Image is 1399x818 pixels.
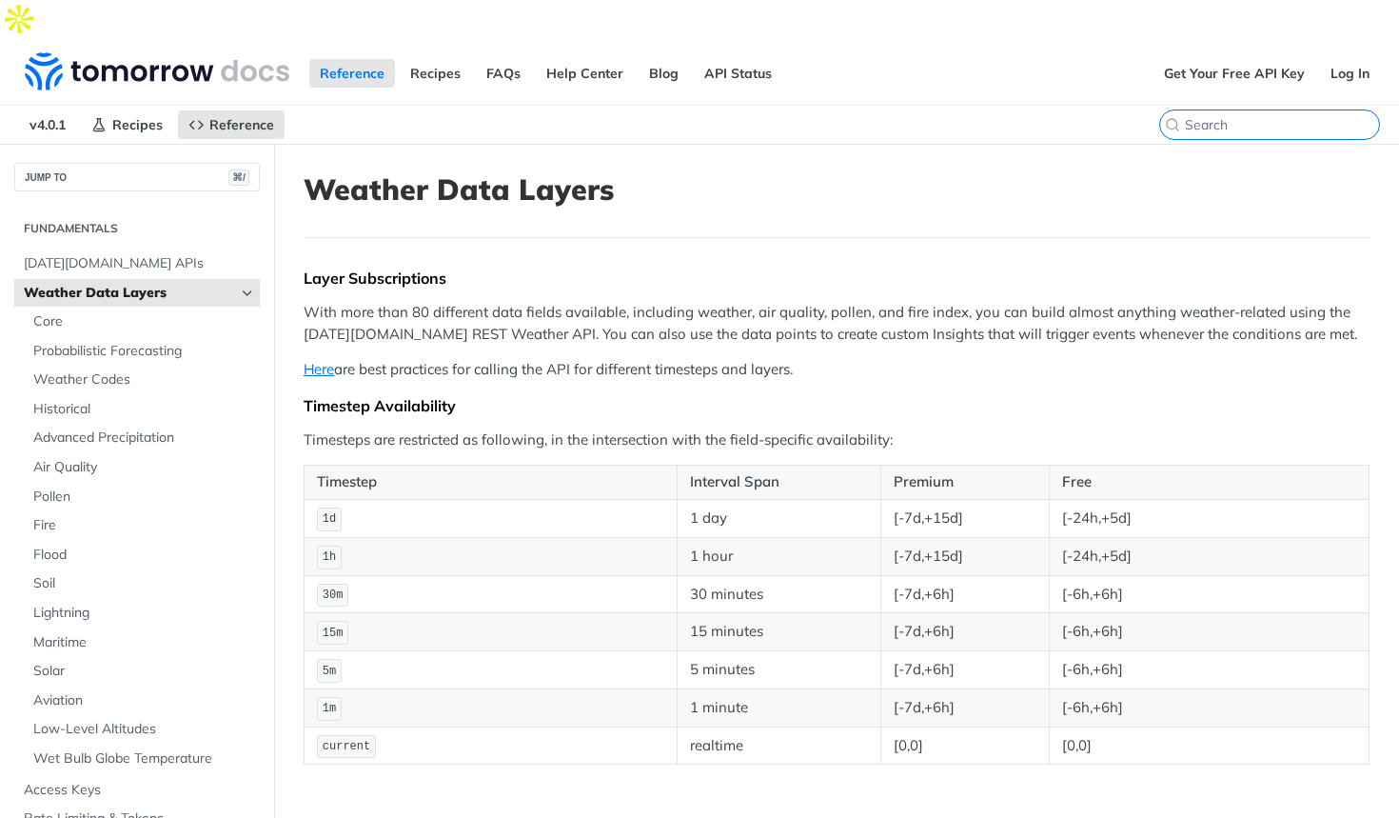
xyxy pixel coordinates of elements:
svg: Search [1165,117,1180,132]
span: Weather Codes [33,370,255,389]
td: 1 hour [677,537,880,575]
td: [-7d,+6h] [881,688,1050,727]
a: Maritime [24,628,260,657]
span: 5m [323,665,336,678]
span: v4.0.1 [19,110,76,139]
td: [0,0] [881,727,1050,765]
a: Get Your Free API Key [1153,59,1315,88]
td: [-7d,+6h] [881,651,1050,689]
td: [-6h,+6h] [1050,613,1369,651]
div: Layer Subscriptions [304,269,1369,288]
td: 5 minutes [677,651,880,689]
span: current [323,740,370,753]
a: Lightning [24,599,260,628]
td: 1 day [677,499,880,537]
a: Aviation [24,687,260,715]
span: Flood [33,546,255,565]
span: Advanced Precipitation [33,429,255,448]
h1: Weather Data Layers [304,172,1369,207]
div: Timestep Availability [304,396,1369,415]
a: [DATE][DOMAIN_NAME] APIs [14,249,260,278]
th: Free [1050,466,1369,500]
span: Core [33,312,255,331]
a: Soil [24,569,260,598]
td: 1 minute [677,688,880,727]
td: [-6h,+6h] [1050,651,1369,689]
span: 30m [323,589,344,602]
span: Pollen [33,488,255,507]
td: [-7d,+15d] [881,499,1050,537]
td: [-6h,+6h] [1050,688,1369,727]
span: ⌘/ [228,170,249,186]
a: Advanced Precipitation [24,424,260,452]
a: Flood [24,541,260,569]
span: 1d [323,512,336,526]
td: [-7d,+15d] [881,537,1050,575]
span: Access Keys [24,781,255,800]
th: Premium [881,466,1050,500]
h2: Fundamentals [14,220,260,237]
span: Soil [33,574,255,593]
p: With more than 80 different data fields available, including weather, air quality, pollen, and fi... [304,302,1369,345]
a: Blog [639,59,689,88]
a: Reference [309,59,395,88]
a: Help Center [536,59,634,88]
a: Weather Codes [24,366,260,394]
p: are best practices for calling the API for different timesteps and layers. [304,359,1369,381]
a: API Status [694,59,782,88]
span: Maritime [33,633,255,652]
td: 15 minutes [677,613,880,651]
td: realtime [677,727,880,765]
button: Hide subpages for Weather Data Layers [240,286,255,301]
span: Historical [33,400,255,419]
span: Wet Bulb Globe Temperature [33,749,255,768]
a: Air Quality [24,453,260,482]
a: Weather Data LayersHide subpages for Weather Data Layers [14,279,260,308]
th: Interval Span [677,466,880,500]
td: [-24h,+5d] [1050,499,1369,537]
a: Historical [24,395,260,424]
span: [DATE][DOMAIN_NAME] APIs [24,254,255,273]
th: Timestep [305,466,678,500]
span: Probabilistic Forecasting [33,342,255,361]
span: 15m [323,627,344,640]
a: Log In [1320,59,1380,88]
span: Aviation [33,691,255,710]
button: JUMP TO⌘/ [14,163,260,191]
a: Pollen [24,483,260,511]
a: Probabilistic Forecasting [24,337,260,366]
td: 30 minutes [677,575,880,613]
a: Solar [24,657,260,686]
td: [-6h,+6h] [1050,575,1369,613]
td: [0,0] [1050,727,1369,765]
span: Recipes [112,116,163,133]
a: FAQs [476,59,531,88]
span: Lightning [33,604,255,623]
span: 1h [323,550,336,564]
a: Low-Level Altitudes [24,715,260,744]
a: Wet Bulb Globe Temperature [24,745,260,773]
span: Reference [209,116,274,133]
span: Low-Level Altitudes [33,720,255,739]
span: Air Quality [33,458,255,477]
span: Solar [33,662,255,681]
a: Recipes [400,59,471,88]
a: Core [24,308,260,336]
a: Here [304,360,334,378]
span: Weather Data Layers [24,284,235,303]
p: Timesteps are restricted as following, in the intersection with the field-specific availability: [304,429,1369,451]
td: [-7d,+6h] [881,575,1050,613]
span: Fire [33,516,255,535]
img: Tomorrow.io Weather API Docs [25,52,289,90]
a: Reference [178,110,285,139]
a: Recipes [81,110,173,139]
td: [-7d,+6h] [881,613,1050,651]
span: 1m [323,702,336,715]
td: [-24h,+5d] [1050,537,1369,575]
a: Fire [24,511,260,540]
a: Access Keys [14,776,260,805]
input: Search [1185,116,1379,133]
